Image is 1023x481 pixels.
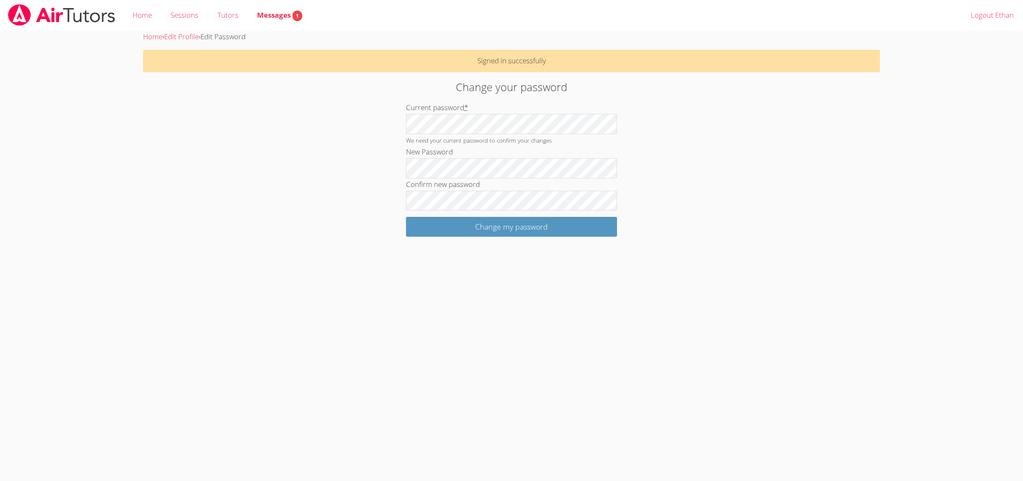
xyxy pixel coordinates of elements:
[292,11,302,21] span: 1
[406,103,468,112] label: Current password
[406,217,617,237] input: Change my password
[143,32,162,41] a: Home
[464,103,468,112] abbr: required
[143,31,880,43] div: › ›
[7,4,116,26] img: airtutors_banner-c4298cdbf04f3fff15de1276eac7730deb9818008684d7c2e4769d2f7ddbe033.png
[257,10,302,20] span: Messages
[406,136,552,144] small: We need your current password to confirm your changes
[200,32,246,41] span: Edit Password
[235,79,788,95] h2: Change your password
[406,147,453,157] label: New Password
[164,32,199,41] a: Edit Profile
[406,179,480,189] label: Confirm new password
[143,50,880,72] p: Signed in successfully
